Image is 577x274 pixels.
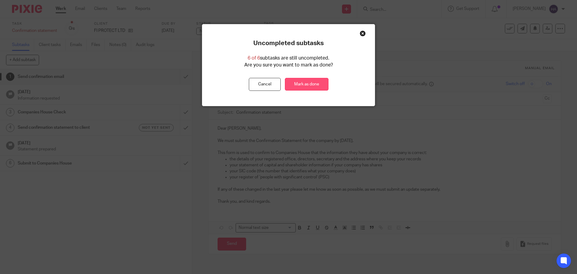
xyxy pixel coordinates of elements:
[248,56,260,60] span: 6 of 6
[253,39,324,47] p: Uncompleted subtasks
[248,55,329,62] p: subtasks are still uncompleted.
[249,78,281,91] button: Cancel
[285,78,328,91] a: Mark as done
[244,62,333,69] p: Are you sure you want to mark as done?
[360,30,366,36] div: Close this dialog window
